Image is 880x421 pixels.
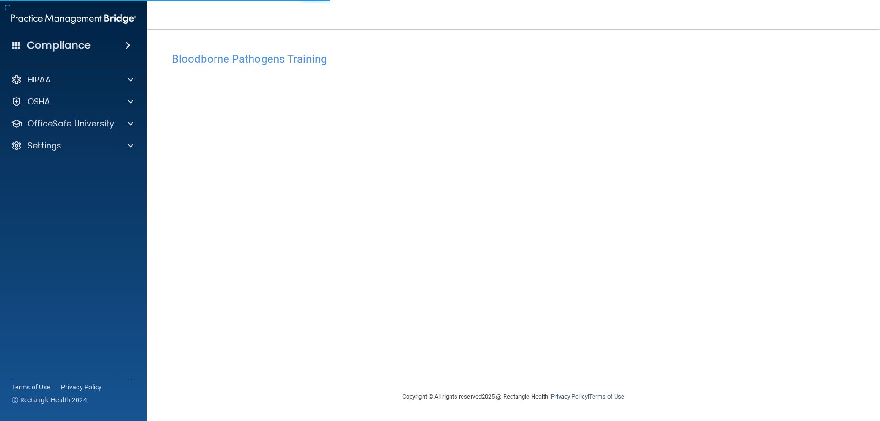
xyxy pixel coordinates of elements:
span: Ⓒ Rectangle Health 2024 [12,395,87,405]
p: OfficeSafe University [27,118,114,129]
p: Settings [27,140,61,151]
p: OSHA [27,96,50,107]
div: Copyright © All rights reserved 2025 @ Rectangle Health | | [346,382,681,411]
h4: Compliance [27,39,91,52]
a: HIPAA [11,74,133,85]
a: Settings [11,140,133,151]
a: Privacy Policy [551,393,587,400]
h4: Bloodborne Pathogens Training [172,53,855,65]
iframe: bbp [172,70,855,352]
a: OfficeSafe University [11,118,133,129]
p: HIPAA [27,74,51,85]
a: Privacy Policy [61,383,102,392]
a: OSHA [11,96,133,107]
a: Terms of Use [12,383,50,392]
a: Terms of Use [589,393,624,400]
img: PMB logo [11,10,136,28]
